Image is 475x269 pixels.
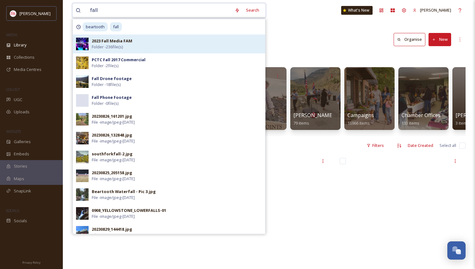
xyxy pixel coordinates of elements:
span: Folder - 18 file(s) [92,82,121,88]
a: [PERSON_NAME] Arch Anniversary79 items [293,112,375,126]
button: Open Chat [447,241,466,260]
div: 20230825_205158.jpg [92,170,132,176]
span: File - image/jpeg - [DATE] [92,195,135,201]
input: Search your library [87,3,232,17]
div: Beartooth Waterfall - Pic 3.jpg [92,189,156,195]
span: [PERSON_NAME] [420,7,451,13]
div: 0908_YELLOWSTONE_LOWERFALLS-01 [92,207,166,213]
a: Campaigns16966 items [347,112,374,126]
span: SnapLink [14,188,31,194]
div: southforkfall-2.jpg [92,151,133,157]
span: Privacy Policy [22,261,41,265]
span: Select all [440,143,456,148]
span: Stories [14,163,27,169]
div: Search [243,4,262,16]
span: 125 file s [72,143,87,148]
span: Folder - 2 file(s) [92,63,118,69]
span: Folder - 0 file(s) [92,100,118,106]
img: 7e4b9aed-a20e-4ee9-aa27-1f66350fc83f.jpg [76,56,89,69]
span: [PERSON_NAME] [19,11,51,16]
span: WIDGETS [6,129,21,134]
span: SOCIALS [6,208,19,213]
span: File - image/jpeg - [DATE] [92,213,135,219]
span: Folder - 236 file(s) [92,44,123,50]
span: 3 items [456,120,469,126]
span: Galleries [14,139,31,145]
a: Privacy Policy [22,258,41,266]
a: [PERSON_NAME] [410,4,454,16]
span: File - image/jpeg - [DATE] [92,138,135,144]
button: Organise [394,33,425,46]
span: File - image/jpeg - [DATE] [92,232,135,238]
img: 9G09ukj0ESYAAAAAAABTwgBeartooth%2520Waterfall%2520-%2520Pic%25203.jpg [76,188,89,201]
button: New [429,33,451,46]
span: File - image/jpeg - [DATE] [92,119,135,125]
span: File - image/jpeg - [DATE] [92,176,135,182]
span: beartooth [83,22,108,31]
img: 9G09ukj0ESYAAAAAAADXQQ20230826_132848.jpg [76,132,89,144]
span: Media Centres [14,67,41,73]
div: Date Created [405,139,436,152]
strong: 2023 Fall Media FAM [92,38,132,44]
div: 20230826_161201.jpg [92,113,132,119]
div: 20230826_132848.jpg [92,132,132,138]
div: Filters [363,139,387,152]
span: [PERSON_NAME] Arch Anniversary [293,112,375,119]
span: Maps [14,176,24,182]
strong: Fall Drone footage [92,76,132,81]
img: 9G09ukj0ESYAAAAAAADXLQ20230825_205158.jpg [76,169,89,182]
span: UGC [14,97,22,103]
span: Library [14,42,26,48]
span: Embeds [14,151,29,157]
img: images%20(1).png [10,10,16,17]
span: File - image/jpeg - [DATE] [92,157,135,163]
a: Chamber Offices133 items [401,112,440,126]
strong: PCTC Fall 2017 Commercial [92,57,145,62]
span: MEDIA [6,32,17,37]
strong: Fall Phone Footage [92,94,132,100]
img: 9G09ukj0ESYAAAAAAADXVA20230826_161201.jpg [76,113,89,126]
img: 9G09ukj0ESYAAAAAAADXIg20230825_190413.jpg [76,38,89,50]
a: What's New [341,6,373,15]
div: 20230829_144418.jpg [92,226,132,232]
span: fall [110,22,122,31]
span: 133 items [401,120,419,126]
span: Campaigns [347,112,374,119]
span: 16966 items [347,120,370,126]
span: 79 items [293,120,309,126]
span: Uploads [14,109,30,115]
span: Collections [14,54,35,60]
img: 9G09ukj0ESYAAAAAAADXuQ20230829_144418.jpg [76,226,89,239]
img: 6694e81c-0550-4af1-9976-281095341f3c.jpg [76,75,89,88]
span: Socials [14,218,27,224]
img: 43a49ae5-8f71-4eae-b00b-a4fc83aa5bef.jpg [76,207,89,220]
span: COLLECT [6,87,20,92]
img: 086d67b1-9bd5-4ee9-999f-e456be3b8c09.jpg [76,151,89,163]
span: Chamber Offices [401,112,440,119]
